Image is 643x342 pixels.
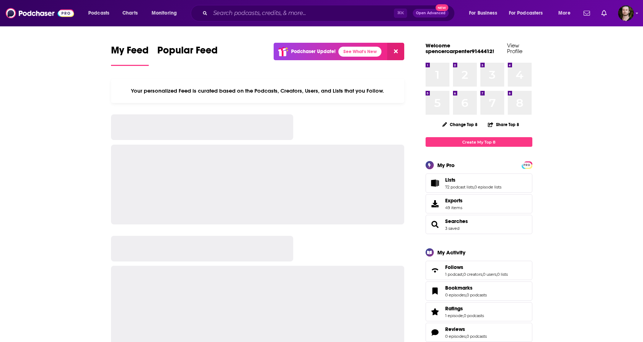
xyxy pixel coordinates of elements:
a: 0 podcasts [467,334,487,339]
span: , [482,272,483,277]
span: Lists [426,173,532,193]
span: Open Advanced [416,11,446,15]
div: Search podcasts, credits, & more... [197,5,462,21]
div: My Pro [437,162,455,169]
a: 3 saved [445,226,459,231]
span: More [558,8,570,18]
a: Popular Feed [157,44,218,66]
a: 0 podcasts [467,292,487,297]
span: Searches [426,215,532,234]
img: Podchaser - Follow, Share and Rate Podcasts [6,6,74,20]
button: Show profile menu [618,5,634,21]
span: 49 items [445,205,463,210]
span: Reviews [445,326,465,332]
a: 0 podcasts [464,313,484,318]
span: For Podcasters [509,8,543,18]
span: Follows [445,264,463,270]
button: open menu [83,7,118,19]
button: Share Top 8 [487,118,520,131]
a: Ratings [428,307,442,317]
a: 1 episode [445,313,463,318]
span: Exports [445,197,463,204]
a: 0 episodes [445,292,466,297]
a: Follows [428,265,442,275]
a: See What's New [338,47,381,57]
span: Bookmarks [426,281,532,301]
a: Charts [118,7,142,19]
a: 0 users [483,272,496,277]
a: Show notifications dropdown [599,7,610,19]
span: My Feed [111,44,149,61]
a: Create My Top 8 [426,137,532,147]
button: open menu [553,7,579,19]
a: Reviews [428,327,442,337]
a: Searches [428,219,442,229]
span: Exports [428,199,442,209]
a: Bookmarks [445,285,487,291]
button: open menu [504,7,553,19]
div: Your personalized Feed is curated based on the Podcasts, Creators, Users, and Lists that you Follow. [111,79,405,103]
span: , [463,313,464,318]
a: 0 creators [463,272,482,277]
span: ⌘ K [394,9,407,18]
a: Reviews [445,326,487,332]
a: PRO [523,162,531,167]
span: Monitoring [152,8,177,18]
a: 0 episodes [445,334,466,339]
a: My Feed [111,44,149,66]
span: Follows [426,261,532,280]
span: Podcasts [88,8,109,18]
span: Ratings [445,305,463,312]
button: open menu [147,7,186,19]
span: Logged in as OutlierAudio [618,5,634,21]
button: Change Top 8 [438,120,482,129]
a: Welcome spencercarpenter9144412! [426,42,494,55]
a: 0 lists [497,272,508,277]
span: Reviews [426,323,532,342]
span: PRO [523,162,531,168]
a: 0 episode lists [474,185,501,190]
span: Charts [122,8,138,18]
a: Searches [445,218,468,224]
span: , [474,185,474,190]
div: My Activity [437,249,465,256]
span: Ratings [426,302,532,321]
a: View Profile [507,42,522,55]
span: , [466,292,467,297]
span: Bookmarks [445,285,473,291]
a: Show notifications dropdown [581,7,593,19]
a: 72 podcast lists [445,185,474,190]
button: open menu [464,7,506,19]
img: User Profile [618,5,634,21]
p: Podchaser Update! [291,48,336,55]
a: Exports [426,194,532,213]
a: Lists [428,178,442,188]
span: Lists [445,177,455,183]
a: Ratings [445,305,484,312]
a: Bookmarks [428,286,442,296]
button: Open AdvancedNew [413,9,449,17]
span: New [436,4,448,11]
span: , [466,334,467,339]
a: 1 podcast [445,272,463,277]
input: Search podcasts, credits, & more... [210,7,394,19]
span: For Business [469,8,497,18]
a: Follows [445,264,508,270]
span: Popular Feed [157,44,218,61]
a: Lists [445,177,501,183]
